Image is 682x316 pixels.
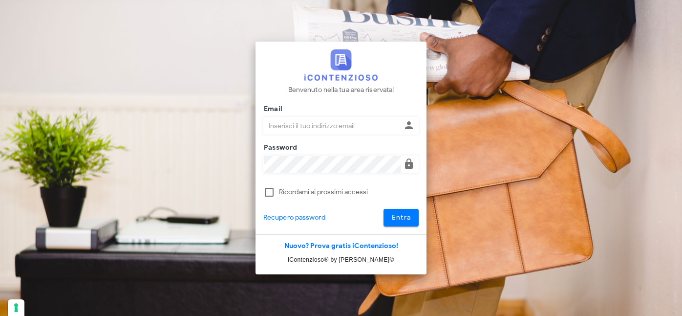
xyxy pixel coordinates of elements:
[263,212,325,223] a: Recupero password
[261,143,298,153] label: Password
[284,242,398,250] a: Nuovo? Prova gratis iContenzioso!
[256,255,426,265] p: iContenzioso® by [PERSON_NAME]©
[384,209,419,226] button: Entra
[391,213,411,222] span: Entra
[261,104,282,114] label: Email
[264,117,401,134] input: Inserisci il tuo indirizzo email
[279,187,419,197] label: Ricordami ai prossimi accessi
[8,299,24,316] button: Le tue preferenze relative al consenso per le tecnologie di tracciamento
[288,85,394,95] p: Benvenuto nella tua area riservata!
